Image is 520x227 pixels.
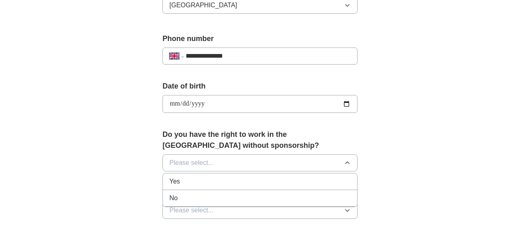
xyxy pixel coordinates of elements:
button: Please select... [162,154,357,171]
span: No [169,193,178,203]
span: Please select... [169,158,214,168]
button: Please select... [162,202,357,219]
span: [GEOGRAPHIC_DATA] [169,0,237,10]
label: Phone number [162,33,357,44]
label: Date of birth [162,81,357,92]
span: Please select... [169,205,214,215]
label: Do you have the right to work in the [GEOGRAPHIC_DATA] without sponsorship? [162,129,357,151]
span: Yes [169,177,180,186]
